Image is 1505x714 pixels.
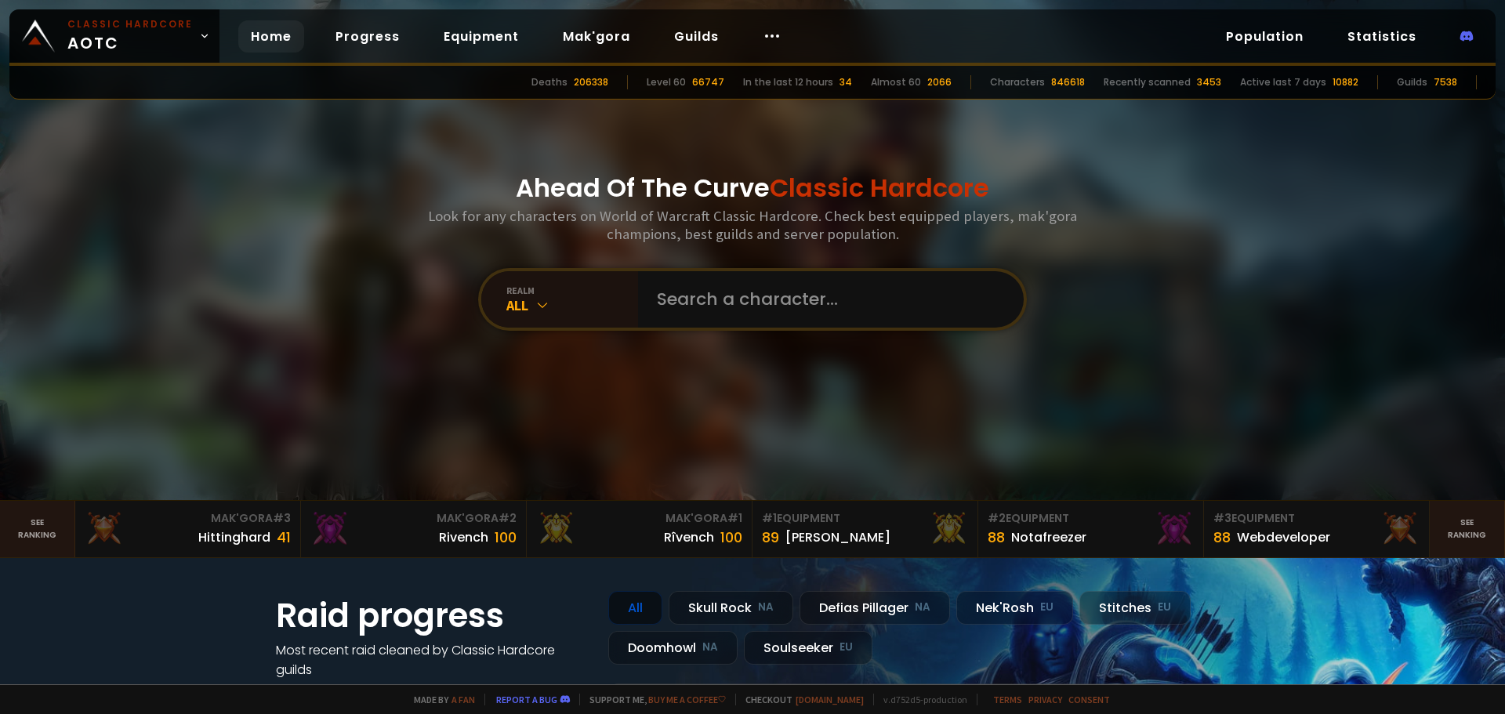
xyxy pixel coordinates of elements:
small: NA [915,600,930,615]
div: All [608,591,662,625]
div: 100 [495,527,517,548]
div: Mak'Gora [536,510,742,527]
span: # 1 [727,510,742,526]
span: # 2 [499,510,517,526]
span: Checkout [735,694,864,705]
a: [DOMAIN_NAME] [796,694,864,705]
div: 206338 [574,75,608,89]
a: #2Equipment88Notafreezer [978,501,1204,557]
span: v. d752d5 - production [873,694,967,705]
span: # 2 [988,510,1006,526]
span: # 1 [762,510,777,526]
div: 100 [720,527,742,548]
div: 10882 [1333,75,1358,89]
div: realm [506,285,638,296]
span: AOTC [67,17,193,55]
small: EU [1040,600,1053,615]
div: Recently scanned [1104,75,1191,89]
a: Home [238,20,304,53]
span: Support me, [579,694,726,705]
a: Report a bug [496,694,557,705]
a: #1Equipment89[PERSON_NAME] [752,501,978,557]
a: Progress [323,20,412,53]
a: a fan [451,694,475,705]
small: NA [758,600,774,615]
input: Search a character... [647,271,1005,328]
small: Classic Hardcore [67,17,193,31]
div: Doomhowl [608,631,738,665]
a: Classic HardcoreAOTC [9,9,219,63]
div: 41 [277,527,291,548]
span: Made by [404,694,475,705]
a: Mak'Gora#3Hittinghard41 [75,501,301,557]
div: Equipment [988,510,1194,527]
div: Active last 7 days [1240,75,1326,89]
div: Rîvench [664,527,714,547]
div: Guilds [1397,75,1427,89]
span: # 3 [273,510,291,526]
div: 89 [762,527,779,548]
a: Privacy [1028,694,1062,705]
div: 66747 [692,75,724,89]
div: Notafreezer [1011,527,1086,547]
div: 2066 [927,75,952,89]
a: Terms [993,694,1022,705]
h4: Most recent raid cleaned by Classic Hardcore guilds [276,640,589,680]
h1: Raid progress [276,591,589,640]
div: Defias Pillager [800,591,950,625]
a: Mak'gora [550,20,643,53]
div: Stitches [1079,591,1191,625]
div: [PERSON_NAME] [785,527,890,547]
div: All [506,296,638,314]
div: 34 [840,75,852,89]
a: Population [1213,20,1316,53]
a: Statistics [1335,20,1429,53]
div: Nek'Rosh [956,591,1073,625]
small: EU [1158,600,1171,615]
div: Level 60 [647,75,686,89]
a: Buy me a coffee [648,694,726,705]
a: Consent [1068,694,1110,705]
div: Rivench [439,527,488,547]
div: Mak'Gora [85,510,291,527]
h1: Ahead Of The Curve [516,169,989,207]
div: Equipment [1213,510,1420,527]
div: 3453 [1197,75,1221,89]
div: Equipment [762,510,968,527]
div: Soulseeker [744,631,872,665]
div: 88 [988,527,1005,548]
div: Webdeveloper [1237,527,1330,547]
small: NA [702,640,718,655]
div: Skull Rock [669,591,793,625]
div: Almost 60 [871,75,921,89]
a: Guilds [662,20,731,53]
a: Seeranking [1430,501,1505,557]
div: Hittinghard [198,527,270,547]
div: 7538 [1434,75,1457,89]
a: #3Equipment88Webdeveloper [1204,501,1430,557]
h3: Look for any characters on World of Warcraft Classic Hardcore. Check best equipped players, mak'g... [422,207,1083,243]
span: # 3 [1213,510,1231,526]
div: Deaths [531,75,568,89]
div: 88 [1213,527,1231,548]
div: Characters [990,75,1045,89]
a: Mak'Gora#2Rivench100 [301,501,527,557]
a: Equipment [431,20,531,53]
div: In the last 12 hours [743,75,833,89]
div: Mak'Gora [310,510,517,527]
span: Classic Hardcore [770,170,989,205]
a: See all progress [276,680,378,698]
div: 846618 [1051,75,1085,89]
a: Mak'Gora#1Rîvench100 [527,501,752,557]
small: EU [840,640,853,655]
